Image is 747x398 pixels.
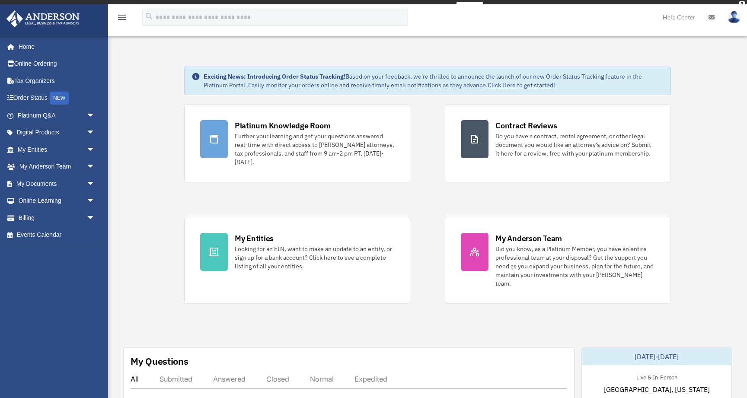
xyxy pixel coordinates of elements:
span: arrow_drop_down [86,141,104,159]
div: Did you know, as a Platinum Member, you have an entire professional team at your disposal? Get th... [495,245,655,288]
div: Further your learning and get your questions answered real-time with direct access to [PERSON_NAM... [235,132,394,166]
div: Closed [266,375,289,383]
a: Tax Organizers [6,72,108,89]
a: survey [456,2,483,13]
div: Expedited [354,375,387,383]
div: Based on your feedback, we're thrilled to announce the launch of our new Order Status Tracking fe... [204,72,664,89]
div: My Entities [235,233,274,244]
i: menu [117,12,127,22]
a: Online Learningarrow_drop_down [6,192,108,210]
span: arrow_drop_down [86,175,104,193]
a: Contract Reviews Do you have a contract, rental agreement, or other legal document you would like... [445,104,671,182]
div: Platinum Knowledge Room [235,120,331,131]
img: User Pic [728,11,741,23]
a: Platinum Knowledge Room Further your learning and get your questions answered real-time with dire... [184,104,410,182]
div: Live & In-Person [629,372,684,381]
a: Order StatusNEW [6,89,108,107]
a: Events Calendar [6,226,108,244]
strong: Exciting News: Introducing Order Status Tracking! [204,73,345,80]
a: My Entitiesarrow_drop_down [6,141,108,158]
span: [GEOGRAPHIC_DATA], [US_STATE] [604,384,710,395]
div: Looking for an EIN, want to make an update to an entity, or sign up for a bank account? Click her... [235,245,394,271]
a: Digital Productsarrow_drop_down [6,124,108,141]
div: Do you have a contract, rental agreement, or other legal document you would like an attorney's ad... [495,132,655,158]
div: NEW [50,92,69,105]
span: arrow_drop_down [86,107,104,124]
a: Home [6,38,104,55]
span: arrow_drop_down [86,209,104,227]
a: My Entities Looking for an EIN, want to make an update to an entity, or sign up for a bank accoun... [184,217,410,304]
span: arrow_drop_down [86,158,104,176]
a: menu [117,15,127,22]
a: My Anderson Team Did you know, as a Platinum Member, you have an entire professional team at your... [445,217,671,304]
div: Normal [310,375,334,383]
img: Anderson Advisors Platinum Portal [4,10,82,27]
a: Platinum Q&Aarrow_drop_down [6,107,108,124]
a: Click Here to get started! [488,81,555,89]
div: My Questions [131,355,188,368]
span: arrow_drop_down [86,192,104,210]
i: search [144,12,154,21]
div: My Anderson Team [495,233,562,244]
div: All [131,375,139,383]
a: Online Ordering [6,55,108,73]
a: My Documentsarrow_drop_down [6,175,108,192]
a: Billingarrow_drop_down [6,209,108,226]
div: Submitted [160,375,192,383]
div: Get a chance to win 6 months of Platinum for free just by filling out this [264,2,453,13]
a: My Anderson Teamarrow_drop_down [6,158,108,175]
div: Contract Reviews [495,120,557,131]
div: close [739,1,745,6]
div: [DATE]-[DATE] [582,348,731,365]
span: arrow_drop_down [86,124,104,142]
div: Answered [213,375,246,383]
